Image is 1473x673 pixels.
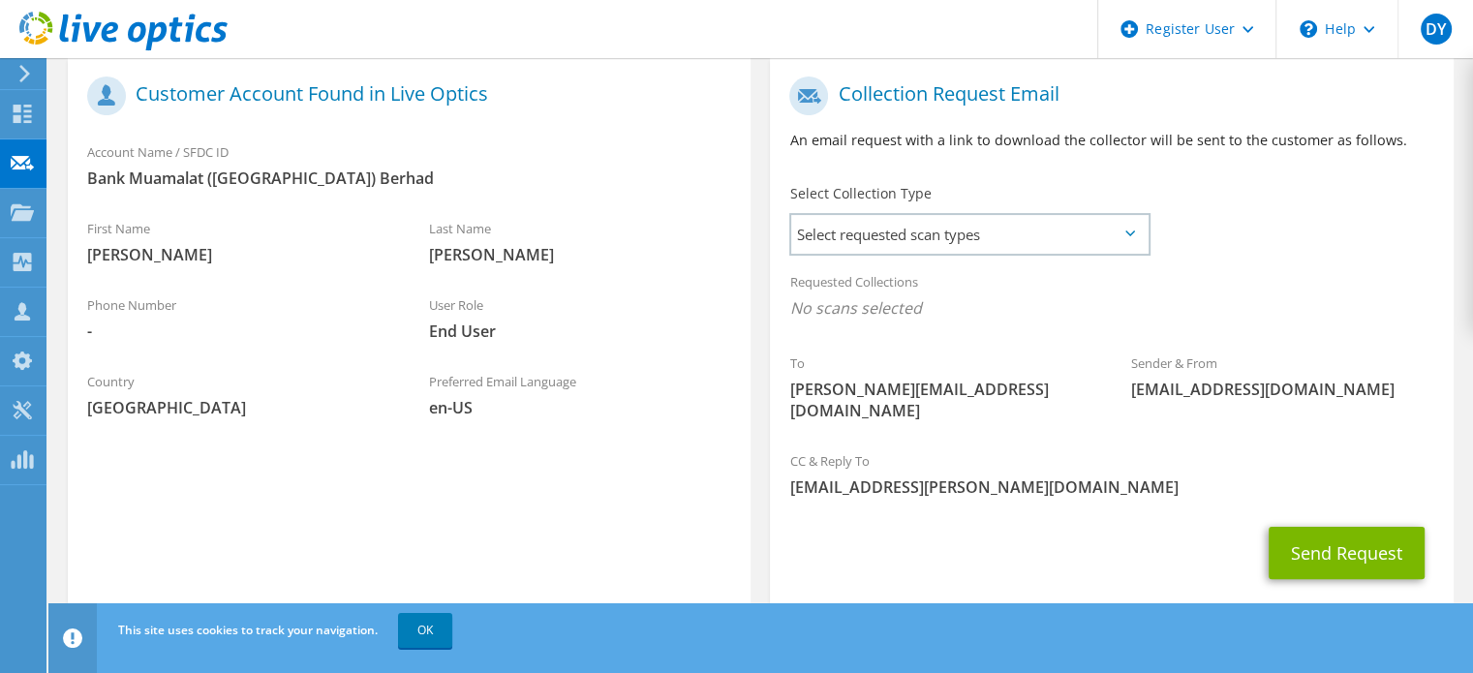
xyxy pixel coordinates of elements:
span: [EMAIL_ADDRESS][DOMAIN_NAME] [1131,379,1434,400]
div: Sender & From [1112,343,1454,410]
span: [PERSON_NAME] [429,244,732,265]
span: [PERSON_NAME][EMAIL_ADDRESS][DOMAIN_NAME] [789,379,1092,421]
svg: \n [1300,20,1317,38]
span: [PERSON_NAME] [87,244,390,265]
span: DY [1421,14,1452,45]
span: [GEOGRAPHIC_DATA] [87,397,390,418]
span: End User [429,321,732,342]
span: [EMAIL_ADDRESS][PERSON_NAME][DOMAIN_NAME] [789,476,1433,498]
span: - [87,321,390,342]
div: To [770,343,1112,431]
span: en-US [429,397,732,418]
div: Preferred Email Language [410,361,752,428]
span: This site uses cookies to track your navigation. [118,622,378,638]
div: First Name [68,208,410,275]
span: No scans selected [789,297,1433,319]
span: Select requested scan types [791,215,1148,254]
button: Send Request [1269,527,1425,579]
p: An email request with a link to download the collector will be sent to the customer as follows. [789,130,1433,151]
div: Country [68,361,410,428]
span: Bank Muamalat ([GEOGRAPHIC_DATA]) Berhad [87,168,731,189]
a: OK [398,613,452,648]
div: User Role [410,285,752,352]
label: Select Collection Type [789,184,931,203]
div: Requested Collections [770,261,1453,333]
div: Last Name [410,208,752,275]
div: Account Name / SFDC ID [68,132,751,199]
div: Phone Number [68,285,410,352]
h1: Customer Account Found in Live Optics [87,76,721,115]
h1: Collection Request Email [789,76,1424,115]
div: CC & Reply To [770,441,1453,507]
